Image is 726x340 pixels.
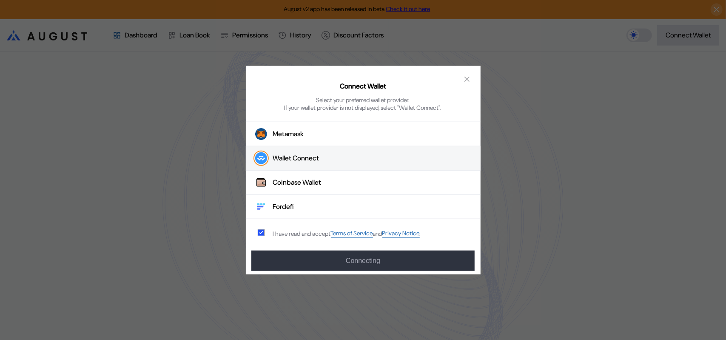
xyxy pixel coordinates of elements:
button: Connecting [251,251,474,271]
button: FordefiFordefi [246,195,481,219]
img: Fordefi [255,201,267,213]
span: and [373,230,382,237]
div: Wallet Connect [273,154,319,163]
div: If your wallet provider is not displayed, select "Wallet Connect". [285,104,442,111]
div: I have read and accept . [273,229,421,237]
button: Coinbase WalletCoinbase Wallet [246,171,481,195]
a: Terms of Service [331,229,373,237]
div: Metamask [273,130,304,139]
a: Privacy Notice [382,229,420,237]
div: Coinbase Wallet [273,178,322,187]
h2: Connect Wallet [340,82,386,91]
div: Select your preferred wallet provider. [316,96,410,104]
button: Wallet Connect [246,146,481,171]
div: Fordefi [273,203,294,211]
button: close modal [460,72,474,86]
button: Metamask [246,122,481,146]
img: Coinbase Wallet [255,177,267,189]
